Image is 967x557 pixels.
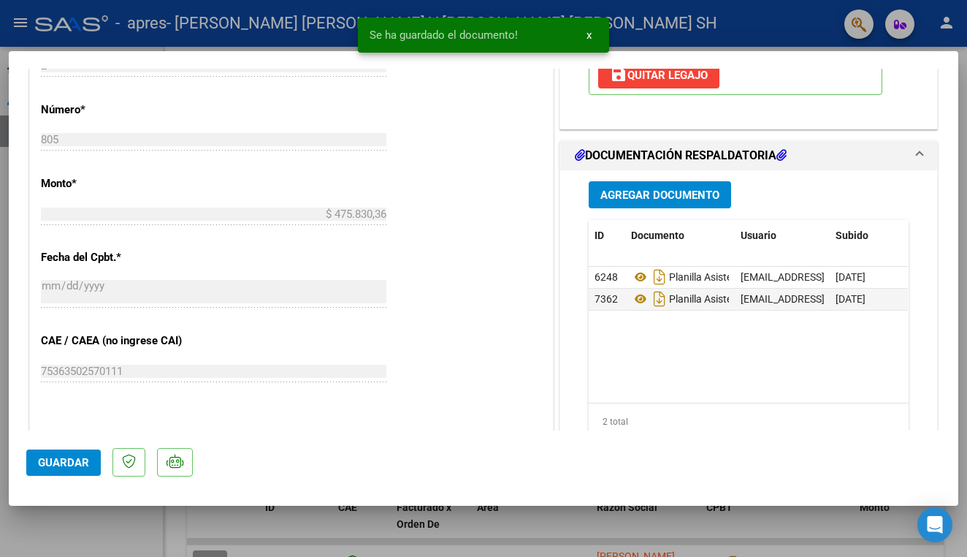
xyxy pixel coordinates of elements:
mat-expansion-panel-header: DOCUMENTACIÓN RESPALDATORIA [560,141,937,170]
datatable-header-cell: Documento [625,220,735,251]
button: Quitar Legajo [598,62,719,88]
div: 2 total [589,403,909,440]
p: CAE / CAEA (no ingrese CAI) [41,333,191,349]
span: Quitar Legajo [610,69,708,82]
span: [DATE] [836,271,865,283]
span: x [586,29,592,42]
datatable-header-cell: Usuario [735,220,830,251]
p: Número [41,102,191,118]
span: Agregar Documento [600,189,719,202]
span: Subido [836,230,868,241]
span: [DATE] [836,293,865,305]
span: Planilla Asistencia Saie [631,293,772,305]
button: x [575,22,603,48]
span: Usuario [741,230,776,241]
datatable-header-cell: Subido [830,220,903,251]
span: Documento [631,230,684,241]
button: Guardar [26,450,101,476]
span: 7362 [595,293,618,305]
div: Open Intercom Messenger [917,507,952,542]
h1: DOCUMENTACIÓN RESPALDATORIA [575,147,787,164]
button: Agregar Documento [589,181,731,208]
span: ID [595,230,604,241]
span: Guardar [38,456,89,469]
i: Descargar documento [650,287,669,311]
span: 6248 [595,271,618,283]
p: Monto [41,175,191,192]
p: Fecha del Cpbt. [41,249,191,266]
mat-icon: save [610,66,627,83]
span: Planilla Asistencia [631,271,751,283]
div: DOCUMENTACIÓN RESPALDATORIA [560,170,937,474]
datatable-header-cell: ID [589,220,625,251]
i: Descargar documento [650,265,669,289]
span: Se ha guardado el documento! [370,28,518,42]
